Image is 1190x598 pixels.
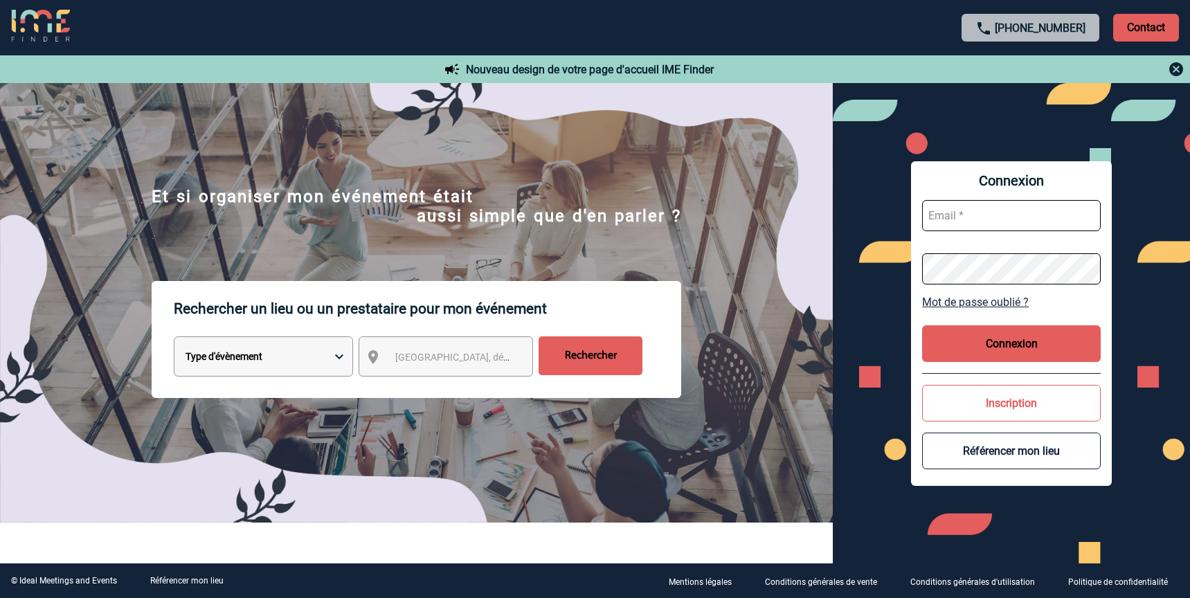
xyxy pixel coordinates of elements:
a: Mentions légales [658,574,754,588]
a: Conditions générales de vente [754,574,899,588]
p: Contact [1113,14,1179,42]
p: Conditions générales de vente [765,577,877,587]
p: Conditions générales d'utilisation [910,577,1035,587]
button: Connexion [922,325,1101,362]
p: Politique de confidentialité [1068,577,1168,587]
button: Référencer mon lieu [922,433,1101,469]
span: [GEOGRAPHIC_DATA], département, région... [395,352,588,363]
button: Inscription [922,385,1101,422]
a: [PHONE_NUMBER] [995,21,1085,35]
input: Rechercher [539,336,642,375]
a: Conditions générales d'utilisation [899,574,1057,588]
a: Politique de confidentialité [1057,574,1190,588]
p: Mentions légales [669,577,732,587]
a: Mot de passe oublié ? [922,296,1101,309]
span: Connexion [922,172,1101,189]
div: © Ideal Meetings and Events [11,576,117,586]
input: Email * [922,200,1101,231]
p: Rechercher un lieu ou un prestataire pour mon événement [174,281,681,336]
img: call-24-px.png [975,20,992,37]
a: Référencer mon lieu [150,576,224,586]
